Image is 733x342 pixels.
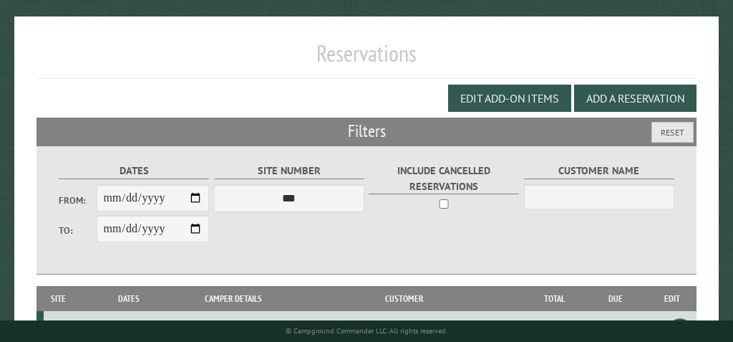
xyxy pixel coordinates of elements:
button: Add a Reservation [574,85,696,112]
th: Edit [649,286,696,311]
label: Dates [59,163,209,179]
button: Edit Add-on Items [448,85,571,112]
button: Reset [651,122,694,143]
label: From: [59,194,97,207]
th: Site [44,286,73,311]
th: Customer [282,286,525,311]
h1: Reservations [37,39,696,79]
label: To: [59,224,97,237]
label: Include Cancelled Reservations [369,163,519,194]
th: Total [526,286,583,311]
th: Dates [73,286,185,311]
th: Due [583,286,649,311]
h2: Filters [37,118,696,145]
small: © Campground Commander LLC. All rights reserved. [286,326,447,336]
th: Camper Details [185,286,283,311]
label: Site Number [214,163,364,179]
label: Customer Name [524,163,674,179]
